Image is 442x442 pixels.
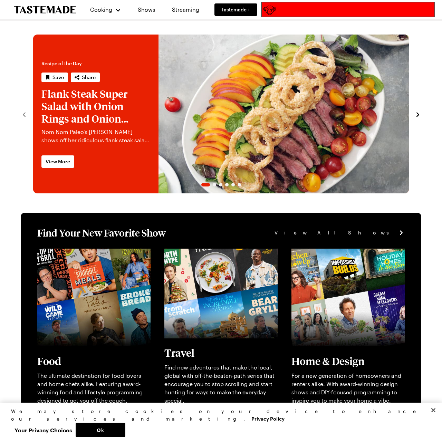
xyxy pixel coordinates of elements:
[201,183,210,186] span: Go to slide 1
[164,249,259,256] a: View full content for [object Object]
[21,110,28,118] button: navigate to previous item
[14,6,76,14] a: To Tastemade Home Page
[11,407,425,423] div: We may store cookies on your device to enhance our services and marketing.
[263,4,276,17] img: wCtt+hfi+TtpgAAAABJRU5ErkJggg==
[214,3,257,16] a: Tastemade +
[238,183,241,186] span: Go to slide 6
[251,415,285,422] a: More information about your privacy, opens in a new tab
[225,183,229,186] span: Go to slide 4
[33,35,409,193] div: 1 / 6
[275,229,396,237] span: View All Shows
[41,73,68,82] button: Save recipe
[37,249,132,256] a: View full content for [object Object]
[414,110,421,118] button: navigate to next item
[52,74,64,81] span: Save
[71,73,100,82] button: Share
[221,6,250,13] span: Tastemade +
[426,403,441,418] button: Close
[90,1,121,18] button: Cooking
[219,183,222,186] span: Go to slide 3
[37,227,166,239] h1: Find Your New Favorite Show
[90,6,112,13] span: Cooking
[213,183,216,186] span: Go to slide 2
[82,74,96,81] span: Share
[46,158,70,165] span: View More
[11,423,76,437] button: Your Privacy Choices
[76,423,125,437] button: Ok
[275,229,405,237] a: View All Shows
[231,183,235,186] span: Go to slide 5
[11,407,425,437] div: Privacy
[41,155,74,168] a: View More
[291,249,386,256] a: View full content for [object Object]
